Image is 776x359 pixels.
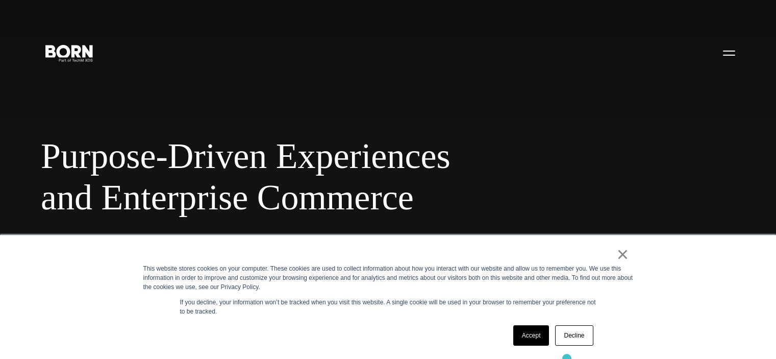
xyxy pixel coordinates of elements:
[717,42,741,63] button: Open
[180,298,596,316] p: If you decline, your information won’t be tracked when you visit this website. A single cookie wi...
[41,177,622,219] span: and Enterprise Commerce
[143,264,633,292] div: This website stores cookies on your computer. These cookies are used to collect information about...
[617,250,629,259] a: ×
[513,325,549,346] a: Accept
[41,135,622,177] span: Purpose-Driven Experiences
[555,325,593,346] a: Decline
